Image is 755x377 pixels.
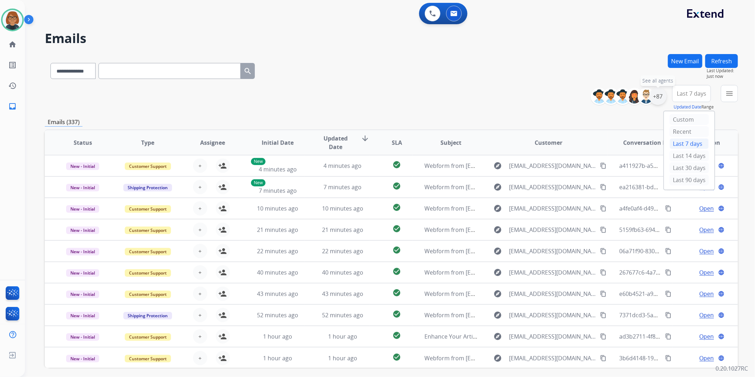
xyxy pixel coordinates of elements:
[193,287,207,301] button: +
[535,138,562,147] span: Customer
[424,247,585,255] span: Webform from [EMAIL_ADDRESS][DOMAIN_NAME] on [DATE]
[424,269,585,276] span: Webform from [EMAIL_ADDRESS][DOMAIN_NAME] on [DATE]
[670,126,709,137] div: Recent
[198,332,202,341] span: +
[665,269,671,276] mat-icon: content_copy
[193,329,207,344] button: +
[424,162,585,170] span: Webform from [EMAIL_ADDRESS][DOMAIN_NAME] on [DATE]
[718,184,724,190] mat-icon: language
[259,187,297,195] span: 7 minutes ago
[619,311,728,319] span: 7371dcd3-5ae8-4bb7-bf5a-2126f81b885b
[193,223,207,237] button: +
[257,226,298,234] span: 21 minutes ago
[509,183,596,191] span: [EMAIL_ADDRESS][DOMAIN_NAME]
[707,74,738,79] span: Just now
[125,355,171,362] span: Customer Support
[665,355,671,361] mat-icon: content_copy
[707,68,738,74] span: Last Updated:
[665,333,671,340] mat-icon: content_copy
[262,138,294,147] span: Initial Date
[619,162,725,170] span: a411927b-a54a-4738-a37f-a1c85998a1ff
[718,291,724,297] mat-icon: language
[66,163,99,170] span: New - Initial
[718,227,724,233] mat-icon: language
[700,354,714,362] span: Open
[393,224,401,233] mat-icon: check_circle
[393,203,401,212] mat-icon: check_circle
[509,225,596,234] span: [EMAIL_ADDRESS][DOMAIN_NAME]
[193,265,207,280] button: +
[219,311,227,319] mat-icon: person_add
[393,246,401,254] mat-icon: check_circle
[8,61,17,69] mat-icon: list_alt
[619,247,723,255] span: 06a71f90-8305-4cc1-bc87-24bc394fe3fc
[66,227,99,234] span: New - Initial
[66,333,99,341] span: New - Initial
[674,104,701,110] button: Updated Date
[509,161,596,170] span: [EMAIL_ADDRESS][DOMAIN_NAME]
[257,247,298,255] span: 22 minutes ago
[322,226,363,234] span: 21 minutes ago
[263,333,292,340] span: 1 hour ago
[700,204,714,213] span: Open
[718,355,724,361] mat-icon: language
[324,183,362,191] span: 7 minutes ago
[322,269,363,276] span: 40 minutes ago
[619,333,728,340] span: ad3b2711-4f8b-4395-a8e6-5813c2e86b95
[494,268,502,277] mat-icon: explore
[494,311,502,319] mat-icon: explore
[193,180,207,194] button: +
[670,175,709,185] div: Last 90 days
[141,138,154,147] span: Type
[259,165,297,173] span: 4 minutes ago
[125,205,171,213] span: Customer Support
[619,354,730,362] span: 3b6d4148-1912-407e-b174-dc365c782deb
[322,290,363,298] span: 43 minutes ago
[509,204,596,213] span: [EMAIL_ADDRESS][DOMAIN_NAME]
[509,268,596,277] span: [EMAIL_ADDRESS][DOMAIN_NAME]
[665,205,671,212] mat-icon: content_copy
[670,150,709,161] div: Last 14 days
[619,290,728,298] span: e60b4521-a984-4f28-97ba-1a8ec319c4ba
[198,183,202,191] span: +
[66,184,99,191] span: New - Initial
[316,134,355,151] span: Updated Date
[494,161,502,170] mat-icon: explore
[494,204,502,213] mat-icon: explore
[219,204,227,213] mat-icon: person_add
[668,54,702,68] button: New Email
[700,268,714,277] span: Open
[600,333,606,340] mat-icon: content_copy
[219,161,227,170] mat-icon: person_add
[424,205,585,212] span: Webform from [EMAIL_ADDRESS][DOMAIN_NAME] on [DATE]
[257,311,298,319] span: 52 minutes ago
[718,163,724,169] mat-icon: language
[509,290,596,298] span: [EMAIL_ADDRESS][DOMAIN_NAME]
[193,159,207,173] button: +
[509,311,596,319] span: [EMAIL_ADDRESS][DOMAIN_NAME]
[393,310,401,318] mat-icon: check_circle
[674,104,714,110] span: Range
[600,184,606,190] mat-icon: content_copy
[677,92,706,95] span: Last 7 days
[8,81,17,90] mat-icon: history
[328,333,357,340] span: 1 hour ago
[219,290,227,298] mat-icon: person_add
[361,134,369,143] mat-icon: arrow_downward
[672,85,711,102] button: Last 7 days
[600,227,606,233] mat-icon: content_copy
[718,312,724,318] mat-icon: language
[198,247,202,255] span: +
[66,248,99,255] span: New - Initial
[322,311,363,319] span: 52 minutes ago
[700,225,714,234] span: Open
[649,88,666,105] div: +87
[440,138,461,147] span: Subject
[219,332,227,341] mat-icon: person_add
[718,269,724,276] mat-icon: language
[424,354,585,362] span: Webform from [EMAIL_ADDRESS][DOMAIN_NAME] on [DATE]
[718,333,724,340] mat-icon: language
[193,244,207,258] button: +
[198,354,202,362] span: +
[424,183,585,191] span: Webform from [EMAIL_ADDRESS][DOMAIN_NAME] on [DATE]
